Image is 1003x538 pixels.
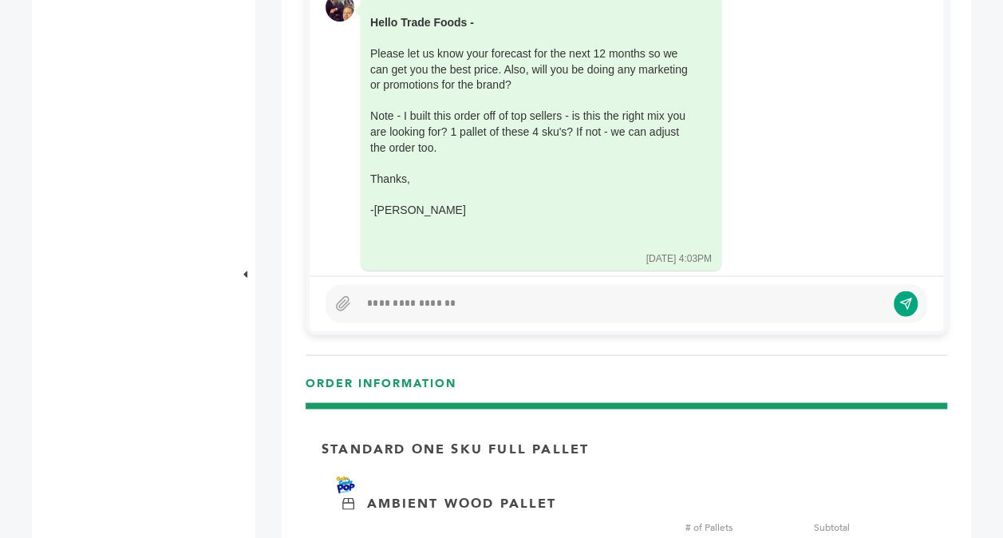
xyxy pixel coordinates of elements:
div: [DATE] 4:03PM [646,252,712,266]
p: Ambient Wood Pallet [367,494,556,512]
h3: ORDER INFORMATION [306,375,947,403]
div: Please let us know your forecast for the next 12 months so we can get you the best price. Also, w... [370,15,689,250]
img: Ambient [342,497,354,509]
div: Thanks, [370,172,689,188]
div: Subtotal [814,520,931,534]
b: Hello Trade Foods - [370,16,474,29]
img: Brand Name [322,476,369,493]
p: Standard One Sku Full Pallet [322,440,589,457]
div: # of Pallets [685,520,802,534]
div: -[PERSON_NAME] [370,203,689,219]
div: Note - I built this order off of top sellers - is this the right mix you are looking for? 1 palle... [370,109,689,156]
